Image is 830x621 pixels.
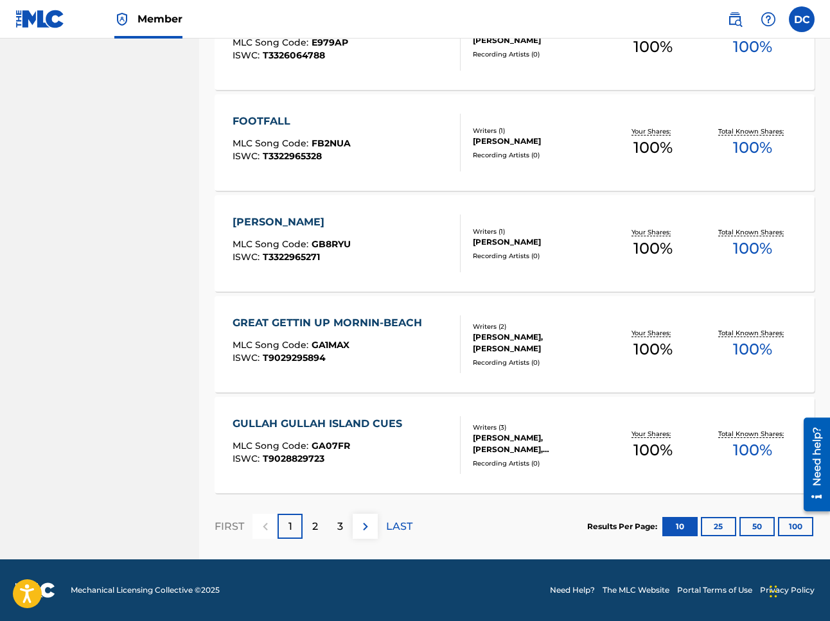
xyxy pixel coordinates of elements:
div: [PERSON_NAME] [473,136,603,147]
div: Help [755,6,781,32]
span: 100 % [633,439,673,462]
span: 100 % [733,136,772,159]
a: Privacy Policy [760,584,815,596]
div: Writers ( 2 ) [473,322,603,331]
img: Top Rightsholder [114,12,130,27]
span: T3322965271 [263,251,320,263]
a: [PERSON_NAME]MLC Song Code:GB8RYUISWC:T3322965271Writers (1)[PERSON_NAME]Recording Artists (0)You... [215,195,815,292]
span: ISWC : [233,352,263,363]
p: 2 [312,519,318,534]
span: T3326064788 [263,49,325,61]
span: 100 % [633,237,673,260]
img: logo [15,582,55,598]
iframe: Resource Center [794,411,830,518]
span: MLC Song Code : [233,238,312,250]
p: Total Known Shares: [718,328,787,338]
span: E979AP [312,37,348,48]
p: Your Shares: [631,227,674,237]
span: 100 % [633,338,673,361]
p: Your Shares: [631,429,674,439]
a: GREAT GETTIN UP MORNIN-BEACHMLC Song Code:GA1MAXISWC:T9029295894Writers (2)[PERSON_NAME], [PERSON... [215,296,815,392]
div: Writers ( 3 ) [473,423,603,432]
span: GA1MAX [312,339,349,351]
div: GREAT GETTIN UP MORNIN-BEACH [233,315,428,331]
p: Your Shares: [631,328,674,338]
div: Drag [770,572,777,611]
a: Need Help? [550,584,595,596]
div: Recording Artists ( 0 ) [473,150,603,160]
p: 1 [288,519,292,534]
div: Recording Artists ( 0 ) [473,459,603,468]
span: 100 % [733,439,772,462]
span: T9029295894 [263,352,326,363]
p: Total Known Shares: [718,429,787,439]
span: MLC Song Code : [233,440,312,451]
div: User Menu [789,6,815,32]
div: [PERSON_NAME], [PERSON_NAME] [473,331,603,354]
div: Recording Artists ( 0 ) [473,358,603,367]
span: MLC Song Code : [233,339,312,351]
div: [PERSON_NAME] [473,236,603,248]
span: 100 % [633,35,673,58]
p: 3 [337,519,343,534]
span: GA07FR [312,440,350,451]
div: Writers ( 1 ) [473,227,603,236]
p: Results Per Page: [587,521,660,532]
a: GULLAH GULLAH ISLAND CUESMLC Song Code:GA07FRISWC:T9028829723Writers (3)[PERSON_NAME], [PERSON_NA... [215,397,815,493]
span: ISWC : [233,251,263,263]
img: help [761,12,776,27]
span: T3322965328 [263,150,322,162]
a: Portal Terms of Use [677,584,752,596]
a: The MLC Website [603,584,669,596]
span: T9028829723 [263,453,324,464]
span: 100 % [733,338,772,361]
div: [PERSON_NAME] [233,214,351,230]
span: Member [137,12,182,26]
span: GB8RYU [312,238,351,250]
img: right [358,519,373,534]
a: Public Search [722,6,748,32]
span: 100 % [733,35,772,58]
p: FIRST [215,519,244,534]
div: Writers ( 1 ) [473,126,603,136]
span: MLC Song Code : [233,137,312,149]
p: Your Shares: [631,127,674,136]
button: 10 [662,517,698,536]
p: Total Known Shares: [718,227,787,237]
span: FB2NUA [312,137,351,149]
div: [PERSON_NAME], [PERSON_NAME], [PERSON_NAME] [473,432,603,455]
button: 50 [739,517,775,536]
span: 100 % [733,237,772,260]
span: ISWC : [233,453,263,464]
iframe: Chat Widget [766,559,830,621]
img: MLC Logo [15,10,65,28]
div: Recording Artists ( 0 ) [473,251,603,261]
div: GULLAH GULLAH ISLAND CUES [233,416,409,432]
span: 100 % [633,136,673,159]
span: MLC Song Code : [233,37,312,48]
span: ISWC : [233,49,263,61]
div: [PERSON_NAME] [473,35,603,46]
div: Recording Artists ( 0 ) [473,49,603,59]
span: ISWC : [233,150,263,162]
div: FOOTFALL [233,114,351,129]
p: Total Known Shares: [718,127,787,136]
button: 25 [701,517,736,536]
p: LAST [386,519,412,534]
span: Mechanical Licensing Collective © 2025 [71,584,220,596]
a: FOOTFALLMLC Song Code:FB2NUAISWC:T3322965328Writers (1)[PERSON_NAME]Recording Artists (0)Your Sha... [215,94,815,191]
button: 100 [778,517,813,536]
img: search [727,12,743,27]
